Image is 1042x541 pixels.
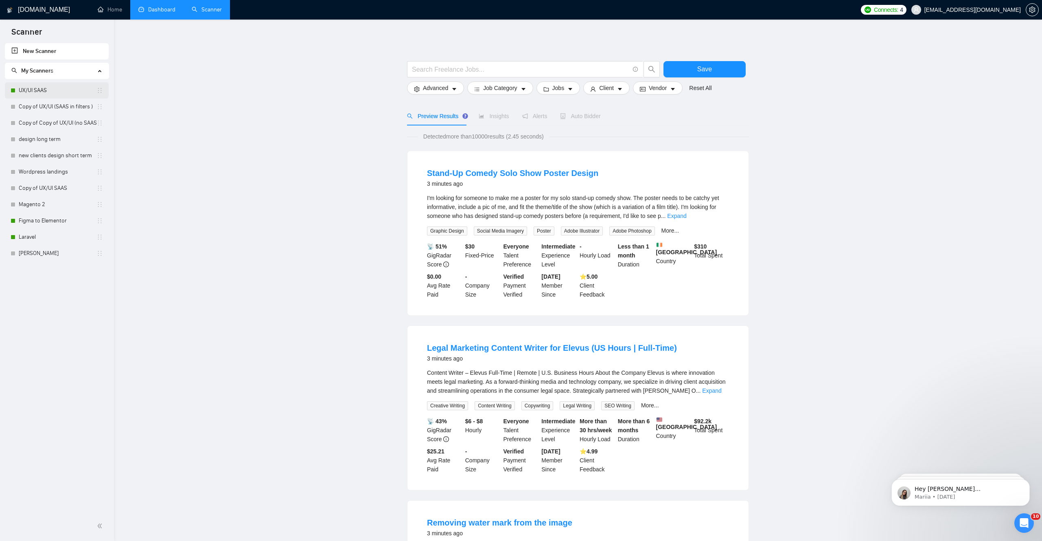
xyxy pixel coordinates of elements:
[578,242,616,269] div: Hourly Load
[464,242,502,269] div: Fixed-Price
[427,195,719,219] span: I'm looking for someone to make me a poster for my solo stand-up comedy show. The poster needs to...
[418,132,549,141] span: Detected more than 10000 results (2.45 seconds)
[640,86,646,92] span: idcard
[541,243,575,250] b: Intermediate
[19,131,96,147] a: design long term
[427,369,726,394] span: Content Writer – Elevus Full-Time | Remote | U.S. Business Hours About the Company Elevus is wher...
[96,185,103,191] span: holder
[407,81,464,95] button: settingAdvancedcaret-down
[913,7,919,13] span: user
[5,164,109,180] li: Wordpress landings
[427,194,729,220] div: I'm looking for someone to make me a poster for my solo stand-up comedy show. The poster needs to...
[19,99,96,115] a: Copy of UX/UI (SAAS in filters )
[97,522,105,530] span: double-left
[633,81,683,95] button: idcardVendorcaret-down
[443,262,449,267] span: info-circle
[503,273,524,280] b: Verified
[661,213,666,219] span: ...
[618,243,649,259] b: Less than 1 month
[874,5,898,14] span: Connects:
[655,242,693,269] div: Country
[541,448,560,455] b: [DATE]
[5,213,109,229] li: Figma to Elementor
[540,272,578,299] div: Member Since
[580,273,598,280] b: ⭐️ 5.00
[427,354,677,363] div: 3 minutes ago
[641,402,659,409] a: More...
[521,86,526,92] span: caret-down
[5,43,109,59] li: New Scanner
[567,86,573,92] span: caret-down
[656,417,717,430] b: [GEOGRAPHIC_DATA]
[616,242,655,269] div: Duration
[425,417,464,444] div: GigRadar Score
[616,417,655,444] div: Duration
[464,447,502,474] div: Company Size
[407,113,413,119] span: search
[11,67,53,74] span: My Scanners
[694,243,707,250] b: $ 310
[427,169,598,178] a: Stand-Up Comedy Solo Show Poster Design
[879,462,1042,519] iframe: Intercom notifications message
[19,180,96,196] a: Copy of UX/UI SAAS
[502,447,540,474] div: Payment Verified
[503,418,529,424] b: Everyone
[618,418,650,433] b: More than 6 months
[580,243,582,250] b: -
[451,86,457,92] span: caret-down
[465,273,467,280] b: -
[644,66,659,73] span: search
[7,4,13,17] img: logo
[900,5,903,14] span: 4
[414,86,420,92] span: setting
[19,196,96,213] a: Magento 2
[423,84,448,92] span: Advanced
[443,436,449,442] span: info-circle
[5,147,109,164] li: new clients design short term
[5,131,109,147] li: design long term
[503,448,524,455] b: Verified
[502,417,540,444] div: Talent Preference
[11,43,102,59] a: New Scanner
[609,227,655,235] span: Adobe Photoshop
[503,243,529,250] b: Everyone
[560,113,600,119] span: Auto Bidder
[5,245,109,262] li: Marko SAAS
[427,343,677,352] a: Legal Marketing Content Writer for Elevus (US Hours | Full-Time)
[578,447,616,474] div: Client Feedback
[96,120,103,126] span: holder
[11,68,17,73] span: search
[578,272,616,299] div: Client Feedback
[427,448,444,455] b: $25.21
[1026,3,1039,16] button: setting
[536,81,580,95] button: folderJobscaret-down
[552,84,565,92] span: Jobs
[560,113,566,119] span: robot
[465,448,467,455] b: -
[427,418,447,424] b: 📡 43%
[1026,7,1039,13] a: setting
[657,417,662,422] img: 🇺🇸
[96,169,103,175] span: holder
[19,115,96,131] a: Copy of Copy of UX/UI (no SAAS)
[540,447,578,474] div: Member Since
[96,136,103,143] span: holder
[425,242,464,269] div: GigRadar Score
[19,164,96,180] a: Wordpress landings
[522,113,528,119] span: notification
[483,84,517,92] span: Job Category
[96,201,103,208] span: holder
[412,64,629,75] input: Search Freelance Jobs...
[541,273,560,280] b: [DATE]
[479,113,509,119] span: Insights
[192,6,222,13] a: searchScanner
[543,86,549,92] span: folder
[427,518,572,527] a: Removing water mark from the image
[96,234,103,240] span: holder
[692,242,731,269] div: Total Spent
[427,528,572,538] div: 3 minutes ago
[617,86,623,92] span: caret-down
